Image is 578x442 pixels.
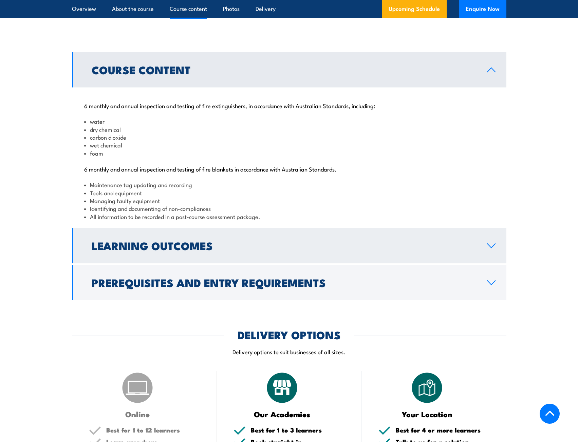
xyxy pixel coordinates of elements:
a: Learning Outcomes [72,228,506,263]
li: foam [84,149,494,157]
li: Identifying and documenting of non-compliances [84,204,494,212]
h3: Online [89,410,186,418]
a: Course Content [72,52,506,87]
li: Managing faulty equipment [84,197,494,204]
p: 6 monthly and annual inspection and testing of fire extinguishers, in accordance with Australian ... [84,102,494,109]
h3: Our Academies [234,410,331,418]
li: carbon dioxide [84,133,494,141]
a: Prerequisites and Entry Requirements [72,265,506,300]
h2: Prerequisites and Entry Requirements [92,278,476,287]
h2: Learning Outcomes [92,241,476,250]
li: water [84,117,494,125]
h3: Your Location [378,410,476,418]
li: dry chemical [84,125,494,133]
li: wet chemical [84,141,494,149]
li: Tools and equipment [84,189,494,197]
h5: Best for 4 or more learners [396,427,489,433]
li: Maintenance tag updating and recording [84,181,494,188]
p: Delivery options to suit businesses of all sizes. [72,348,506,356]
h2: DELIVERY OPTIONS [238,330,341,339]
h5: Best for 1 to 3 learners [251,427,344,433]
h2: Course Content [92,65,476,74]
h5: Best for 1 to 12 learners [106,427,200,433]
p: 6 monthly and annual inspection and testing of fire blankets in accordance with Australian Standa... [84,165,494,172]
li: All information to be recorded in a post-course assessment package. [84,213,494,220]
